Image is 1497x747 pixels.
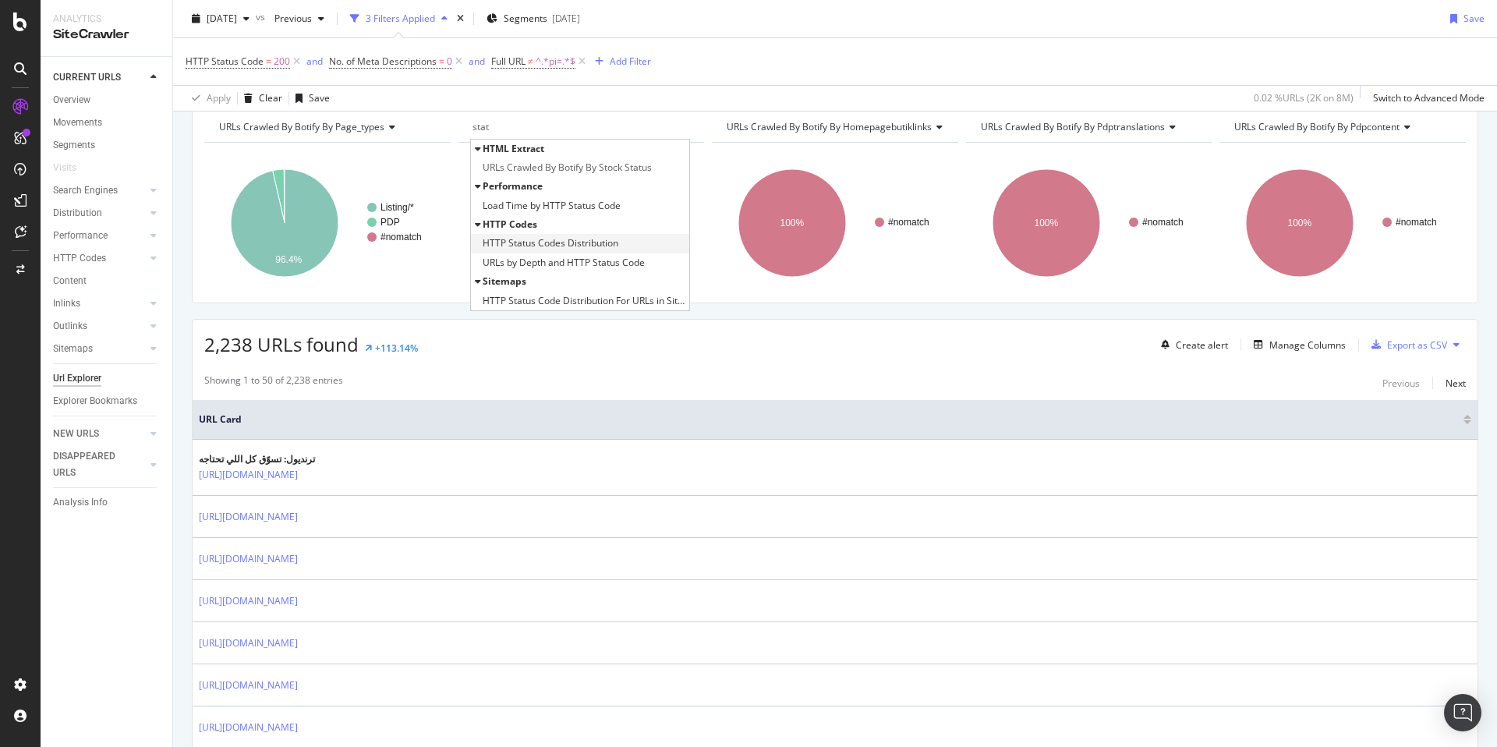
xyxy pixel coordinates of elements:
[469,55,485,68] div: and
[483,255,645,271] span: URLs by Depth and HTTP Status Code
[53,115,102,131] div: Movements
[1234,120,1400,133] span: URLs Crawled By Botify By pdpcontent
[483,235,618,251] span: HTTP Status Codes Distribution
[204,373,343,392] div: Showing 1 to 50 of 2,238 entries
[483,293,686,309] span: HTTP Status Code Distribution For URLs in Sitemaps
[53,370,101,387] div: Url Explorer
[480,6,586,31] button: Segments[DATE]
[344,6,454,31] button: 3 Filters Applied
[1254,91,1354,104] div: 0.02 % URLs ( 2K on 8M )
[780,218,805,228] text: 100%
[53,228,146,244] a: Performance
[1446,377,1466,390] div: Next
[53,273,161,289] a: Content
[266,55,271,68] span: =
[53,228,108,244] div: Performance
[309,91,330,104] div: Save
[469,54,485,69] button: and
[204,155,448,291] svg: A chart.
[53,448,146,481] a: DISAPPEARED URLS
[53,393,137,409] div: Explorer Bookmarks
[610,55,651,68] div: Add Filter
[53,370,161,387] a: Url Explorer
[483,218,537,231] span: HTTP Codes
[204,331,359,357] span: 2,238 URLs found
[1365,332,1447,357] button: Export as CSV
[53,250,106,267] div: HTTP Codes
[53,273,87,289] div: Content
[458,155,702,291] svg: A chart.
[199,467,298,483] a: [URL][DOMAIN_NAME]
[483,160,652,175] span: URLs Crawled By Botify By Stock Status
[1034,218,1058,228] text: 100%
[528,55,533,68] span: ≠
[53,205,102,221] div: Distribution
[219,120,384,133] span: URLs Crawled By Botify By page_types
[1382,373,1420,392] button: Previous
[199,509,298,525] a: [URL][DOMAIN_NAME]
[888,217,929,228] text: #nomatch
[53,92,90,108] div: Overview
[306,54,323,69] button: and
[53,296,80,312] div: Inlinks
[1219,155,1463,291] svg: A chart.
[53,182,146,199] a: Search Engines
[483,142,544,155] span: HTML Extract
[1367,86,1485,111] button: Switch to Advanced Mode
[53,494,161,511] a: Analysis Info
[53,426,99,442] div: NEW URLS
[454,11,467,27] div: times
[186,86,231,111] button: Apply
[199,635,298,651] a: [URL][DOMAIN_NAME]
[259,91,282,104] div: Clear
[53,69,146,86] a: CURRENT URLS
[53,26,160,44] div: SiteCrawler
[53,494,108,511] div: Analysis Info
[1463,12,1485,25] div: Save
[1231,115,1452,140] h4: URLs Crawled By Botify By pdpcontent
[1387,338,1447,352] div: Export as CSV
[53,318,87,335] div: Outlinks
[256,10,268,23] span: vs
[53,160,76,176] div: Visits
[289,86,330,111] button: Save
[375,342,418,355] div: +113.14%
[1269,338,1346,352] div: Manage Columns
[199,678,298,693] a: [URL][DOMAIN_NAME]
[1247,335,1346,354] button: Manage Columns
[981,120,1165,133] span: URLs Crawled By Botify By pdptranslations
[53,296,146,312] a: Inlinks
[53,137,95,154] div: Segments
[53,92,161,108] a: Overview
[53,12,160,26] div: Analytics
[207,12,237,25] span: 2025 Sep. 19th
[53,69,121,86] div: CURRENT URLS
[1444,6,1485,31] button: Save
[53,137,161,154] a: Segments
[1176,338,1228,352] div: Create alert
[727,120,932,133] span: URLs Crawled By Botify By homepagebutiklinks
[186,55,264,68] span: HTTP Status Code
[1444,694,1481,731] div: Open Intercom Messenger
[724,115,955,140] h4: URLs Crawled By Botify By homepagebutiklinks
[1288,218,1312,228] text: 100%
[483,198,621,214] span: Load Time by HTTP Status Code
[275,254,302,265] text: 96.4%
[199,412,1460,427] span: URL Card
[504,12,547,25] span: Segments
[1373,91,1485,104] div: Switch to Advanced Mode
[439,55,444,68] span: =
[1446,373,1466,392] button: Next
[53,341,146,357] a: Sitemaps
[483,274,526,288] span: Sitemaps
[53,205,146,221] a: Distribution
[53,115,161,131] a: Movements
[483,179,543,193] span: Performance
[199,720,298,735] a: [URL][DOMAIN_NAME]
[268,6,331,31] button: Previous
[199,593,298,609] a: [URL][DOMAIN_NAME]
[274,51,290,73] span: 200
